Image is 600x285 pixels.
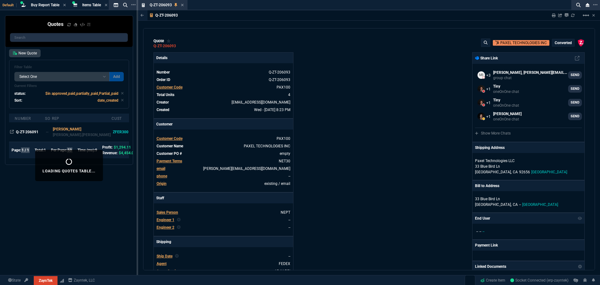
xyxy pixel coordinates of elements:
[154,119,293,130] p: Customer
[156,143,291,149] tr: undefined
[476,229,478,234] span: --
[513,170,518,174] span: CA
[31,3,59,7] span: Buy Report Table
[102,145,112,150] span: Profit:
[113,130,128,134] span: ZFER300
[522,202,558,207] span: [GEOGRAPHIC_DATA]
[14,98,22,103] p: Sort:
[288,225,290,230] a: --
[500,40,547,46] p: PAXEL TECHNOLOGIES INC
[77,148,95,152] span: Time (ms):
[479,229,481,234] span: --
[97,98,118,103] code: date_created
[156,84,291,90] tr: undefined
[156,135,291,142] tr: undefined
[45,91,118,96] code: $in approved,paid,partially_paid,Partial_paid
[14,84,124,88] h6: Current Filters
[157,159,182,163] span: Payment Terms
[475,158,535,164] p: Paxel Technologies LLC
[493,97,519,103] p: Tiny
[280,151,290,156] a: empty
[493,75,568,80] p: group chat
[44,148,46,152] span: 1
[157,218,174,222] span: Engineer 1
[63,3,66,8] nx-icon: Close Tab
[519,202,521,207] span: --
[510,277,568,283] a: qMF-dwsunvxBoEVvAABV
[244,144,290,148] a: PAXEL TECHNOLOGIES INC
[475,196,582,202] p: 33 Blue Bird Ln
[288,218,290,222] a: --
[10,33,128,42] input: Search
[475,69,582,81] a: mbensch@CEAgrain.com,scott@fornida.com,steven.huang@fornida.com,ryan.neptune@fornida.com
[531,170,567,174] span: [GEOGRAPHIC_DATA]
[16,130,38,134] span: Q-ZT-206091
[67,147,72,153] span: 50
[53,132,111,138] p: [PERSON_NAME].[PERSON_NAME]
[475,145,505,150] p: Shipping Address
[475,170,512,174] span: [GEOGRAPHIC_DATA],
[156,99,291,105] tr: undefined
[156,268,291,274] tr: undefined
[277,136,290,141] span: PAX100
[269,78,290,82] a: See Marketplace Order
[475,216,490,221] p: End User
[510,278,568,282] span: Socket Connected (erp-zayntek)
[177,225,181,230] nx-icon: Clear selected rep
[51,148,67,152] span: Per Page:
[154,237,293,247] p: Shipping
[478,276,508,285] a: Create Item
[475,96,582,109] a: ryan.neptune@fornida.com,larry.avila@fornida.com
[493,70,568,75] p: [PERSON_NAME], [PERSON_NAME][EMAIL_ADDRESS][DOMAIN_NAME], [PERSON_NAME], [PERSON_NAME]
[153,46,176,47] div: Q-ZT-206093
[288,93,290,97] span: 4
[157,108,169,112] span: Created
[157,262,167,266] span: Agent
[157,144,183,148] span: Customer Name
[10,130,14,134] nx-icon: Open In Opposite Panel
[156,181,291,187] tr: undefined
[156,165,291,172] tr: paul@paxel-tech.com
[14,91,26,96] p: status:
[105,3,107,8] nx-icon: Close Tab
[181,3,184,8] nx-icon: Close Tab
[157,78,170,82] span: Order ID
[157,174,167,178] span: phone
[14,65,124,69] h6: Filter Table
[175,253,179,259] nx-icon: Clear selected rep
[131,2,136,8] nx-icon: Open New Tab
[52,122,112,142] td: double click to filter by Rep
[475,183,499,189] p: Bill to Address
[568,99,582,106] a: SEND
[232,100,290,104] span: tiny@fornida.com
[157,85,182,89] span: Customer Code
[582,12,590,19] mat-icon: Example home icon
[114,145,131,150] span: $1,294.11
[269,70,290,74] span: See Marketplace Order
[555,40,572,45] p: converted
[493,84,519,89] p: Tiny
[157,70,170,74] span: Number
[493,103,519,108] p: oneOnOne chat
[156,253,291,259] tr: undefined
[9,49,41,57] a: New Quote
[155,13,178,18] p: Q-ZT-206093
[279,262,290,266] a: FEDEX
[119,151,136,155] span: $4,454.00
[156,69,291,75] tr: See Marketplace Order
[254,108,290,112] span: 2025-08-20T20:23:26.163Z
[45,122,52,142] td: Open SO in Expanded View
[156,77,291,83] tr: See Marketplace Order
[157,93,174,97] span: Total Units
[6,277,22,283] a: Global State
[177,217,181,223] nx-icon: Clear selected rep
[156,261,291,267] tr: undefined
[475,83,582,95] a: ryan.neptune@fornida.com,seti.shadab@fornida.com
[275,269,290,273] a: 1DAY-PRI
[42,169,95,174] p: Loading Quotes Table...
[157,151,182,156] span: Customer PO #
[82,3,101,7] span: Items Table
[157,225,174,230] span: Engineer 2
[156,150,291,157] tr: undefined
[593,2,597,8] nx-icon: Open New Tab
